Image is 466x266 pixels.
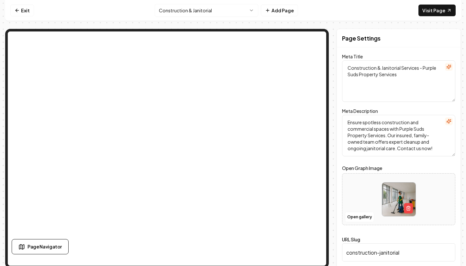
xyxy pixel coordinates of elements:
label: URL Slug [342,236,360,242]
label: Open Graph Image [342,164,455,172]
h2: Page Settings [342,34,381,43]
label: Meta Description [342,108,378,114]
button: Add Page [261,5,298,16]
label: Meta Title [342,54,363,59]
img: image [382,183,416,216]
a: Exit [10,5,34,16]
button: Page Navigator [12,239,69,254]
a: Visit Page [418,5,456,16]
button: Open gallery [345,212,374,222]
span: Page Navigator [28,243,62,250]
